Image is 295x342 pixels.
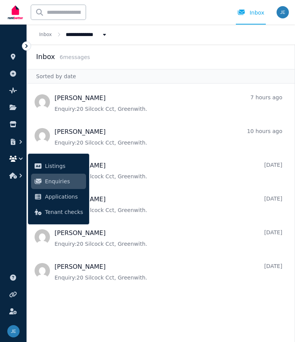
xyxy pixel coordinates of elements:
span: Applications [45,192,83,201]
span: Tenant checks [45,207,83,217]
a: [PERSON_NAME]10 hours agoEnquiry:20 Silcock Cct, Greenwith. [55,127,282,146]
a: Tenant checks [31,204,86,220]
a: Inbox [39,32,52,37]
span: 6 message s [60,54,90,60]
nav: Message list [27,84,295,342]
span: Enquiries [45,177,83,186]
a: [PERSON_NAME][DATE]Enquiry:20 Silcock Cct, Greenwith. [55,195,282,214]
nav: Breadcrumb [27,25,121,44]
a: [PERSON_NAME][DATE]Enquiry:20 Silcock Cct, Greenwith. [55,262,282,281]
img: RentBetter [6,3,25,22]
img: Joe Egyud [277,6,289,18]
img: Joe Egyud [7,325,20,337]
span: Listings [45,161,83,171]
a: [PERSON_NAME]7 hours agoEnquiry:20 Silcock Cct, Greenwith. [55,94,282,113]
h2: Inbox [36,51,55,62]
div: Sorted by date [27,69,295,84]
a: [PERSON_NAME][DATE]Enquiry:20 Silcock Cct, Greenwith. [55,161,282,180]
a: Listings [31,158,86,174]
a: Enquiries [31,174,86,189]
div: Inbox [237,9,264,16]
a: [PERSON_NAME][DATE]Enquiry:20 Silcock Cct, Greenwith. [55,229,282,248]
a: Applications [31,189,86,204]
